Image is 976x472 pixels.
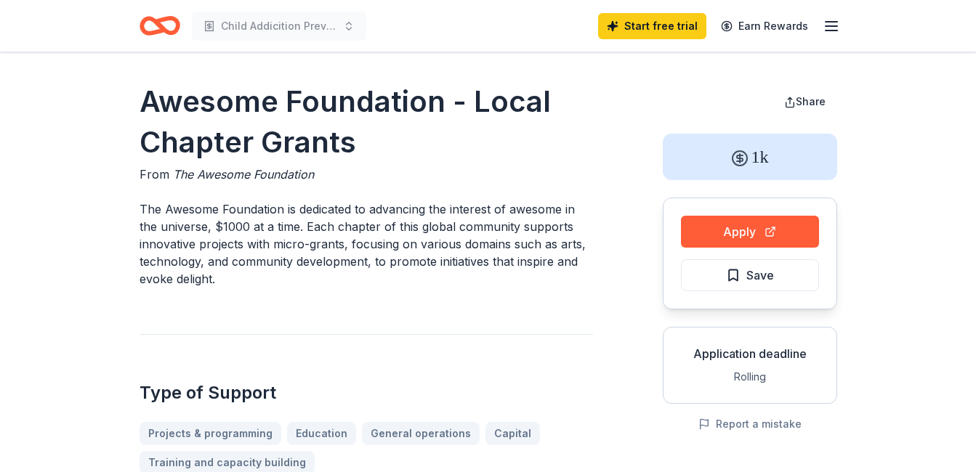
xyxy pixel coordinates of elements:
[675,368,825,386] div: Rolling
[681,216,819,248] button: Apply
[140,200,593,288] p: The Awesome Foundation is dedicated to advancing the interest of awesome in the universe, $1000 a...
[698,415,802,433] button: Report a mistake
[712,13,817,39] a: Earn Rewards
[746,266,774,285] span: Save
[140,9,180,43] a: Home
[675,345,825,362] div: Application deadline
[173,167,314,182] span: The Awesome Foundation
[796,95,826,107] span: Share
[663,134,837,180] div: 1k
[192,12,366,41] button: Child Addicition Prevention Program
[221,17,337,35] span: Child Addicition Prevention Program
[362,422,480,445] a: General operations
[140,166,593,183] div: From
[773,87,837,116] button: Share
[287,422,356,445] a: Education
[485,422,540,445] a: Capital
[140,381,593,404] h2: Type of Support
[681,259,819,291] button: Save
[140,81,593,163] h1: Awesome Foundation - Local Chapter Grants
[140,422,281,445] a: Projects & programming
[598,13,706,39] a: Start free trial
